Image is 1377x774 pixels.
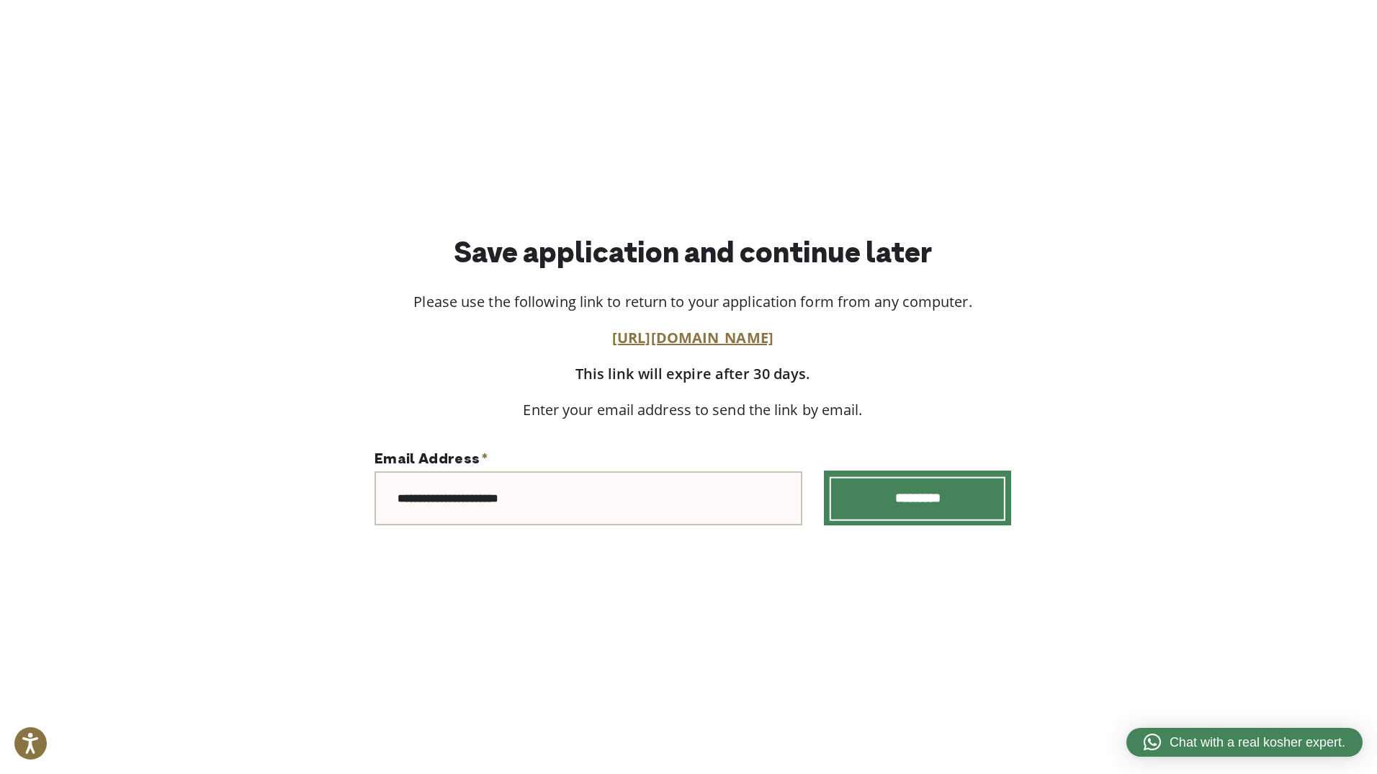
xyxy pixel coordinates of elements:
p: Enter your email address to send the link by email. [523,399,862,421]
span: Chat with a real kosher expert. [1170,733,1345,752]
h2: Save application and continue later [454,233,932,277]
strong: This link will expire after 30 days. [575,364,811,383]
a: Chat with a real kosher expert. [1126,728,1363,757]
p: Please use the following link to return to your application form from any computer. [413,291,972,313]
label: Email Address [374,450,488,471]
a: [URL][DOMAIN_NAME] [612,328,773,347]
